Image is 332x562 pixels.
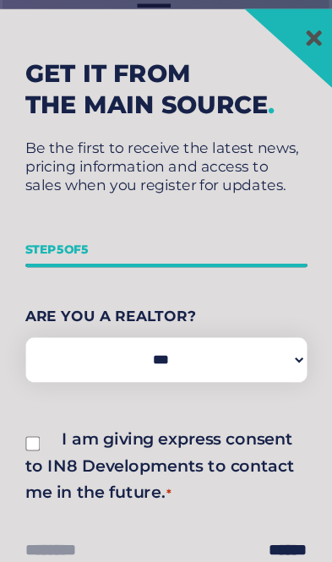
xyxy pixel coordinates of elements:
[34,54,298,113] h2: Get it from the main source
[63,228,70,242] span: 5
[34,285,298,310] label: Are You A Realtor?
[262,85,269,113] span: .
[34,403,286,472] label: I am giving express consent to IN8 Developments to contact me in the future.
[34,131,298,183] p: Be the first to receive the latest news, pricing information and access to sales when you registe...
[34,223,298,248] p: Step of
[86,228,93,242] span: 5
